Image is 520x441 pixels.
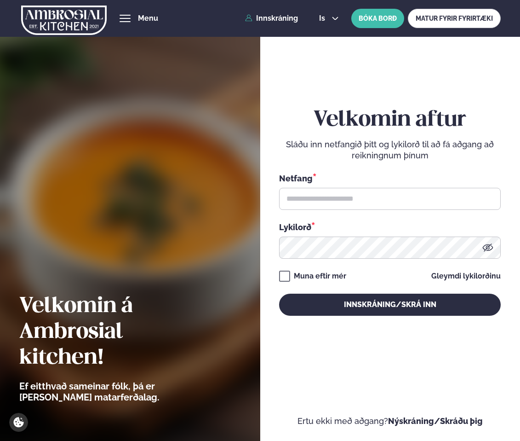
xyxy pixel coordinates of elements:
[408,9,501,28] a: MATUR FYRIR FYRIRTÆKI
[279,416,501,427] p: Ertu ekki með aðgang?
[431,273,501,280] a: Gleymdi lykilorðinu
[19,294,210,371] h2: Velkomin á Ambrosial kitchen!
[279,139,501,161] p: Sláðu inn netfangið þitt og lykilorð til að fá aðgang að reikningnum þínum
[319,15,328,22] span: is
[120,13,131,24] button: hamburger
[279,221,501,233] div: Lykilorð
[312,15,346,22] button: is
[9,413,28,432] a: Cookie settings
[351,9,404,28] button: BÓKA BORÐ
[279,172,501,184] div: Netfang
[279,294,501,316] button: Innskráning/Skrá inn
[279,107,501,133] h2: Velkomin aftur
[388,416,483,426] a: Nýskráning/Skráðu þig
[245,14,298,23] a: Innskráning
[19,381,210,403] p: Ef eitthvað sameinar fólk, þá er [PERSON_NAME] matarferðalag.
[21,1,107,39] img: logo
